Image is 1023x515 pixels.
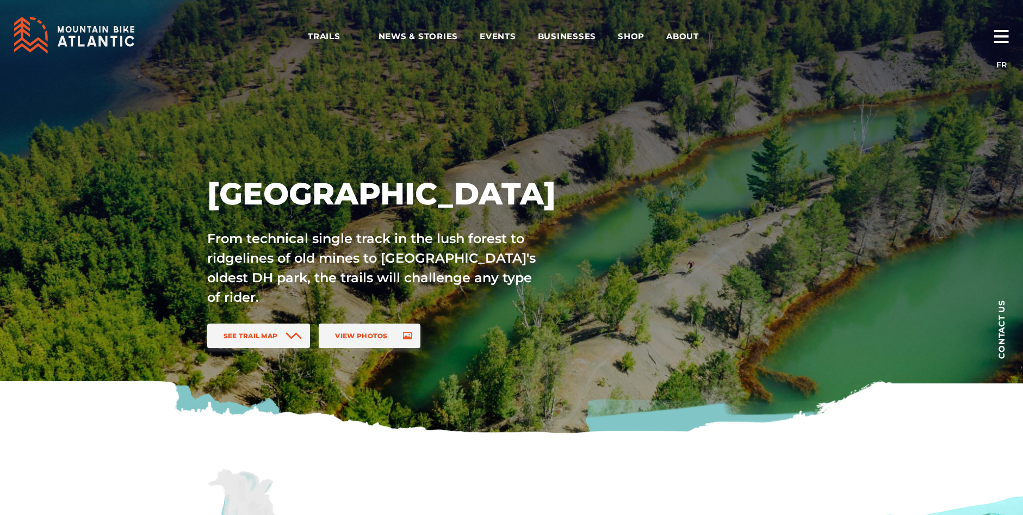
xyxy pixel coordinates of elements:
p: From technical single track in the lush forest to ridgelines of old mines to [GEOGRAPHIC_DATA]'s ... [207,229,538,307]
h1: [GEOGRAPHIC_DATA] [207,175,610,213]
span: About [666,31,715,42]
a: FR [996,60,1007,70]
a: View Photos [319,324,420,348]
span: View Photos [335,332,387,340]
span: Trails [308,31,357,42]
span: Contact us [997,300,1006,359]
span: News & Stories [379,31,458,42]
span: Businesses [538,31,597,42]
a: Contact us [979,283,1023,375]
span: Shop [618,31,644,42]
span: Events [480,31,516,42]
span: See Trail Map [224,332,278,340]
a: See Trail Map [207,324,311,348]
